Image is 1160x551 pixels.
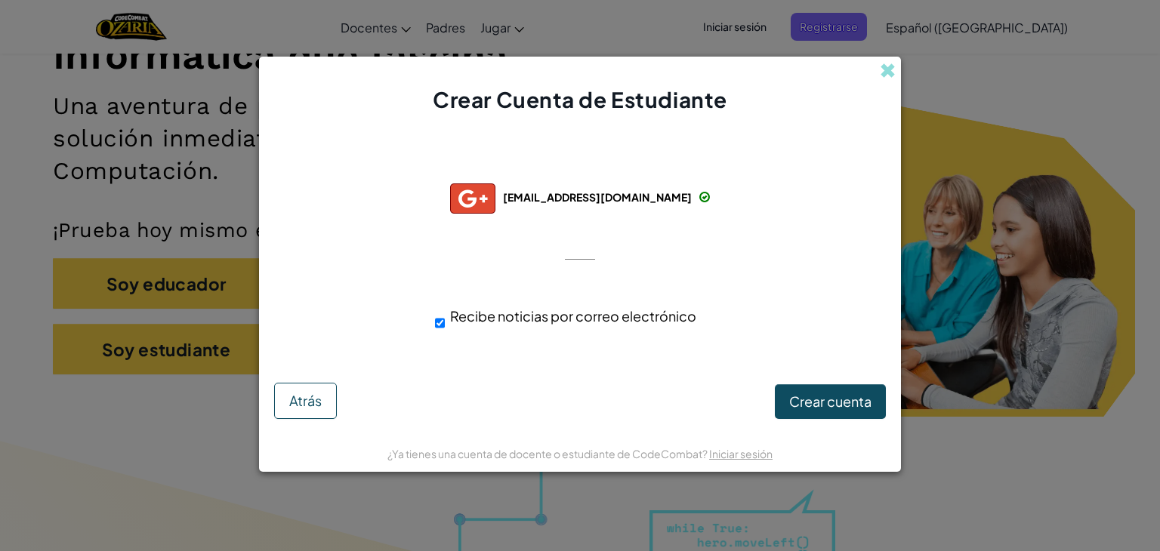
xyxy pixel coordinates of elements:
[433,86,727,112] font: Crear Cuenta de Estudiante
[709,447,773,460] a: Iniciar sesión
[789,392,872,410] font: Crear cuenta
[503,190,692,204] font: [EMAIL_ADDRESS][DOMAIN_NAME]
[775,384,886,419] button: Crear cuenta
[458,155,703,173] font: Conectado exitosamente con:
[450,307,696,325] font: Recibe noticias por correo electrónico
[274,383,337,419] button: Atrás
[450,183,495,214] img: gplus_small.png
[435,308,445,338] input: Recibe noticias por correo electrónico
[387,447,708,460] font: ¿Ya tienes una cuenta de docente o estudiante de CodeCombat?
[289,392,322,409] font: Atrás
